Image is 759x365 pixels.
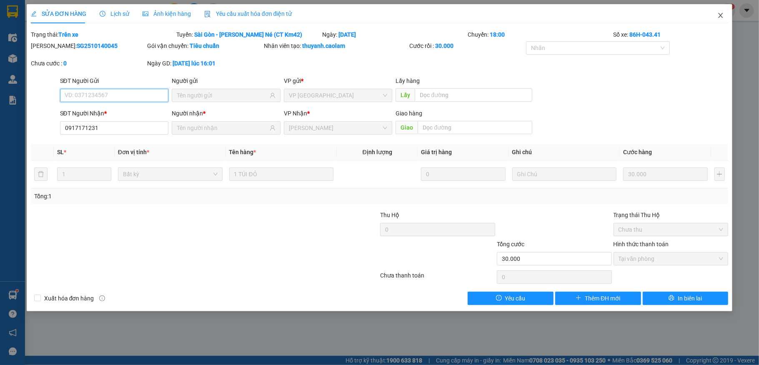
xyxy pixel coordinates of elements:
div: Gói vận chuyển: [147,41,262,50]
span: plus [576,295,581,302]
div: Chuyến: [467,30,612,39]
b: Sài Gòn - [PERSON_NAME] Né (CT Km42) [194,31,302,38]
img: icon [204,11,211,17]
span: Yêu cầu [505,294,526,303]
input: 0 [421,167,505,181]
div: SĐT Người Nhận [60,109,169,118]
b: Tiêu chuẩn [190,42,219,49]
input: Dọc đường [418,121,532,134]
input: VD: Bàn, Ghế [229,167,334,181]
input: Dọc đường [415,88,532,102]
span: VP Sài Gòn [289,89,388,102]
input: Tên người nhận [177,123,268,132]
span: Yêu cầu xuất hóa đơn điện tử [204,10,292,17]
span: SỬA ĐƠN HÀNG [31,10,86,17]
span: edit [31,11,37,17]
span: clock-circle [100,11,105,17]
span: Giao [396,121,418,134]
div: Trạng thái: [30,30,175,39]
span: In biên lai [678,294,702,303]
div: Người nhận [172,109,281,118]
div: SĐT Người Gửi [60,76,169,85]
span: user [270,125,276,131]
span: Giá trị hàng [421,149,452,155]
div: [PERSON_NAME]: [31,41,146,50]
div: Ngày GD: [147,59,262,68]
button: plusThêm ĐH mới [555,292,641,305]
span: user [270,92,276,98]
div: Chưa thanh toán [379,271,496,285]
span: info-circle [99,295,105,301]
b: 86H-043.41 [630,31,661,38]
button: plus [714,167,725,181]
span: Định lượng [363,149,392,155]
span: Tại văn phòng [619,252,724,265]
div: Tuyến: [175,30,321,39]
div: Nhân viên tạo: [264,41,408,50]
span: picture [143,11,148,17]
div: Chưa cước : [31,59,146,68]
button: exclamation-circleYêu cầu [468,292,554,305]
span: Lịch sử [100,10,129,17]
button: delete [34,167,48,181]
b: [DATE] lúc 16:01 [173,60,215,67]
b: [DATE] [338,31,356,38]
div: VP gửi [284,76,393,85]
span: SL [57,149,64,155]
span: close [717,12,724,19]
span: Xuất hóa đơn hàng [41,294,98,303]
button: Close [709,4,732,27]
span: VP Nhận [284,110,307,117]
span: Lấy hàng [396,77,420,84]
span: Thêm ĐH mới [585,294,620,303]
span: Ảnh kiện hàng [143,10,191,17]
th: Ghi chú [509,144,620,160]
b: 0 [63,60,67,67]
label: Hình thức thanh toán [614,241,669,247]
span: Tên hàng [229,149,256,155]
span: Tổng cước [497,241,524,247]
span: VP Phan Thiết [289,122,388,134]
div: Cước rồi : [409,41,524,50]
b: SG2510140045 [77,42,118,49]
span: exclamation-circle [496,295,502,302]
button: printerIn biên lai [643,292,729,305]
input: Ghi Chú [512,167,617,181]
span: Giao hàng [396,110,422,117]
span: printer [669,295,674,302]
div: Số xe: [613,30,729,39]
span: Chưa thu [619,223,724,236]
div: Trạng thái Thu Hộ [614,210,729,220]
b: Trên xe [58,31,78,38]
input: 0 [623,167,707,181]
span: Đơn vị tính [118,149,149,155]
div: Người gửi [172,76,281,85]
b: 30.000 [435,42,453,49]
b: thuyanh.caolam [302,42,345,49]
input: Tên người gửi [177,91,268,100]
div: Tổng: 1 [34,192,293,201]
span: Thu Hộ [380,212,399,218]
b: 18:00 [490,31,505,38]
span: Bất kỳ [123,168,218,180]
span: Cước hàng [623,149,652,155]
span: Lấy [396,88,415,102]
div: Ngày: [321,30,467,39]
